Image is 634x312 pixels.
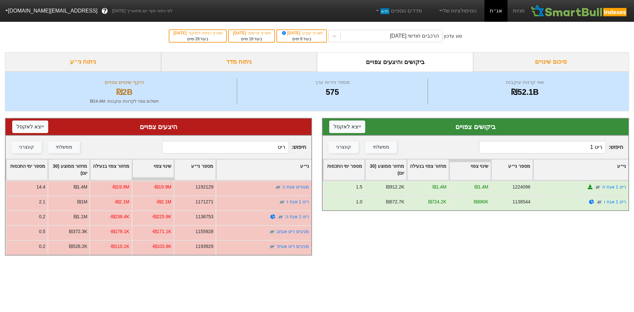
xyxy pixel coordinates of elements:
div: 1155928 [195,228,213,235]
a: ריט 1 אגח ח [602,184,626,190]
div: היצעים צפויים [12,122,305,132]
div: 2.1 [39,198,45,205]
a: הסימולציות שלי [435,4,479,17]
div: ₪1.4M [475,184,488,191]
img: tase link [269,228,275,235]
img: SmartBull [530,4,629,17]
div: 1.0 [356,198,362,205]
div: 0.2 [39,213,45,220]
div: ₪1M [77,198,87,205]
div: ₪912.2K [386,184,404,191]
div: ₪1.4M [433,184,446,191]
a: ריט 1 אגח ז [287,199,309,204]
div: ₪672.7K [386,198,404,205]
div: Toggle SortBy [48,159,89,180]
div: ₪1.1M [74,213,88,220]
div: Toggle SortBy [132,159,174,180]
div: ₪372.3K [69,228,87,235]
button: ממשלתי [365,141,397,153]
input: 192 רשומות... [479,141,606,154]
div: -₪225.9K [152,213,171,220]
div: ₪1.4M [74,184,88,191]
div: 0.5 [39,228,45,235]
span: ? [103,7,107,16]
div: -₪179.1K [110,228,129,235]
div: 1.5 [356,184,362,191]
div: -₪2.1M [114,198,129,205]
div: ₪528.2K [69,243,87,250]
div: Toggle SortBy [6,159,48,180]
div: ₪724.2K [428,198,446,205]
div: 1171271 [195,198,213,205]
div: Toggle SortBy [174,159,216,180]
div: הרכבים חודשי [DATE] [390,32,439,40]
img: tase link [277,214,284,220]
div: 1138544 [512,198,530,205]
div: 1193929 [195,243,213,250]
span: לפי נתוני סוף יום מתאריך [DATE] [112,8,172,14]
div: 1192129 [195,184,213,191]
div: סוג עדכון [444,33,462,40]
div: ביקושים צפויים [329,122,622,132]
span: 16 [249,37,253,41]
span: 28 [195,37,199,41]
div: -₪19.9M [111,184,129,191]
span: [DATE] [281,31,301,35]
button: ממשלתי [48,141,80,153]
div: שווי קרנות עוקבות [430,79,620,86]
div: -₪236.4K [110,213,129,220]
a: מניבים ריט אגחב [276,229,309,234]
div: 1224096 [512,184,530,191]
span: [DATE] [173,31,188,35]
div: -₪19.9M [154,184,171,191]
div: 1136753 [195,213,213,220]
button: קונצרני [12,141,42,153]
div: Toggle SortBy [365,159,406,180]
span: חיפוש : [162,141,306,154]
span: חיפוש : [479,141,623,154]
div: ניתוח מדד [161,52,317,72]
div: תאריך כניסה לתוקף : [173,30,223,36]
div: קונצרני [19,144,34,151]
div: תאריך פרסום : [232,30,271,36]
div: מספר ניירות ערך [239,79,426,86]
div: Toggle SortBy [407,159,448,180]
button: ייצא לאקסל [12,121,48,133]
span: [DATE] [233,31,247,35]
div: Toggle SortBy [533,159,628,180]
a: מניבים ריט אגחד [276,244,309,249]
img: tase link [596,199,603,205]
div: 0.2 [39,243,45,250]
a: מגוריט אגח ה [282,184,309,190]
div: ₪680K [474,198,488,205]
div: Toggle SortBy [323,159,365,180]
div: ממשלתי [373,144,389,151]
div: היקף שינויים צפויים [14,79,235,86]
a: מדדים נוספיםחדש [372,4,425,17]
img: tase link [269,243,275,250]
div: Toggle SortBy [491,159,533,180]
div: Toggle SortBy [216,159,311,180]
div: ניתוח ני״ע [5,52,161,72]
span: 9 [300,37,302,41]
img: tase link [279,199,285,205]
div: קונצרני [336,144,351,151]
a: ריט 1 אגח ו [604,199,626,204]
div: Toggle SortBy [449,159,491,180]
div: Toggle SortBy [90,159,131,180]
div: ביקושים והיצעים צפויים [317,52,473,72]
div: תשלום צפוי לקרנות עוקבות : ₪19.9M [14,98,235,105]
div: בעוד ימים [280,36,323,42]
button: ייצא לאקסל [329,121,365,133]
button: קונצרני [329,141,359,153]
div: ממשלתי [56,144,72,151]
div: -₪171.1K [152,228,171,235]
div: -₪2.1M [156,198,171,205]
div: תאריך קובע : [280,30,323,36]
div: -₪110.1K [110,243,129,250]
a: ריט 1 אגח ה [285,214,309,219]
div: בעוד ימים [173,36,223,42]
input: 383 רשומות... [162,141,289,154]
img: tase link [594,184,601,191]
div: 575 [239,86,426,98]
